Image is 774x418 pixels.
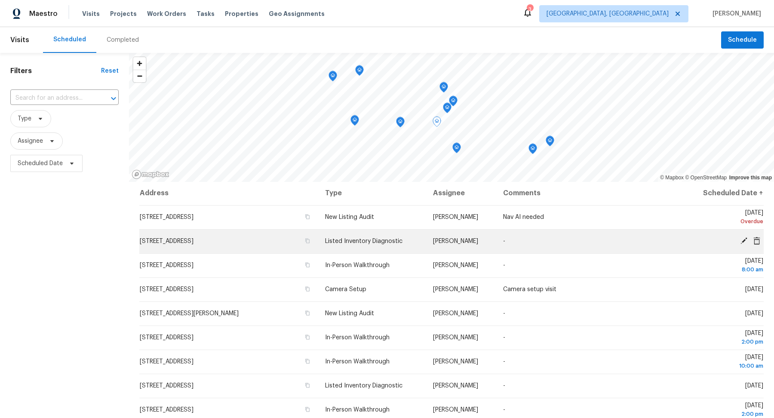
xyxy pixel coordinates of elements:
span: Assignee [18,137,43,145]
th: Comments [496,181,684,205]
button: Zoom out [133,70,146,82]
button: Zoom in [133,57,146,70]
div: Map marker [329,71,337,84]
span: [PERSON_NAME] [709,9,761,18]
a: Mapbox [660,175,684,181]
div: Map marker [452,143,461,156]
div: Map marker [350,115,359,129]
button: Open [107,92,120,104]
div: Map marker [396,117,405,130]
span: - [503,383,505,389]
span: [STREET_ADDRESS] [140,214,193,220]
span: [STREET_ADDRESS] [140,335,193,341]
button: Copy Address [304,261,311,269]
button: Copy Address [304,237,311,245]
span: [PERSON_NAME] [433,359,478,365]
div: 2:00 pm [691,338,763,346]
canvas: Map [129,53,774,182]
th: Address [139,181,318,205]
span: [PERSON_NAME] [433,286,478,292]
span: Listed Inventory Diagnostic [325,383,402,389]
th: Scheduled Date ↑ [684,181,764,205]
span: Maestro [29,9,58,18]
span: Type [18,114,31,123]
span: [STREET_ADDRESS] [140,359,193,365]
span: Tasks [197,11,215,17]
span: In-Person Walkthrough [325,262,390,268]
div: Completed [107,36,139,44]
span: Scheduled Date [18,159,63,168]
div: Map marker [528,144,537,157]
span: - [503,407,505,413]
span: Visits [82,9,100,18]
span: Visits [10,31,29,49]
span: - [503,335,505,341]
button: Copy Address [304,333,311,341]
span: Nav AI needed [503,214,544,220]
span: Work Orders [147,9,186,18]
span: [DATE] [691,354,763,370]
span: New Listing Audit [325,310,374,317]
span: Schedule [728,35,757,46]
span: [DATE] [691,330,763,346]
span: Camera setup visit [503,286,556,292]
span: [PERSON_NAME] [433,310,478,317]
div: Scheduled [53,35,86,44]
div: Map marker [439,82,448,95]
span: In-Person Walkthrough [325,335,390,341]
span: [PERSON_NAME] [433,335,478,341]
span: Cancel [750,237,763,245]
span: [PERSON_NAME] [433,383,478,389]
div: Map marker [546,136,554,149]
span: [STREET_ADDRESS] [140,383,193,389]
span: In-Person Walkthrough [325,359,390,365]
div: Map marker [443,103,451,116]
button: Schedule [721,31,764,49]
span: In-Person Walkthrough [325,407,390,413]
span: - [503,262,505,268]
span: [DATE] [691,210,763,226]
span: [STREET_ADDRESS][PERSON_NAME] [140,310,239,317]
div: 8:00 am [691,265,763,274]
span: [DATE] [691,258,763,274]
span: Projects [110,9,137,18]
span: [PERSON_NAME] [433,407,478,413]
a: Mapbox homepage [132,169,169,179]
span: Listed Inventory Diagnostic [325,238,402,244]
span: - [503,359,505,365]
div: Reset [101,67,119,75]
span: [STREET_ADDRESS] [140,238,193,244]
div: Overdue [691,217,763,226]
span: [GEOGRAPHIC_DATA], [GEOGRAPHIC_DATA] [547,9,669,18]
span: [PERSON_NAME] [433,214,478,220]
button: Copy Address [304,406,311,413]
th: Assignee [426,181,496,205]
span: Edit [737,237,750,245]
span: New Listing Audit [325,214,374,220]
span: [DATE] [745,383,763,389]
span: [PERSON_NAME] [433,262,478,268]
h1: Filters [10,67,101,75]
div: 3 [527,5,533,14]
a: Improve this map [729,175,772,181]
div: 10:00 am [691,362,763,370]
button: Copy Address [304,357,311,365]
span: [PERSON_NAME] [433,238,478,244]
span: [STREET_ADDRESS] [140,262,193,268]
span: Camera Setup [325,286,366,292]
th: Type [318,181,427,205]
span: [DATE] [745,286,763,292]
span: - [503,238,505,244]
span: - [503,310,505,317]
div: Map marker [355,65,364,79]
span: [STREET_ADDRESS] [140,286,193,292]
span: [DATE] [745,310,763,317]
div: Map marker [433,117,441,130]
div: Map marker [449,96,458,109]
span: Geo Assignments [269,9,325,18]
input: Search for an address... [10,92,95,105]
span: [STREET_ADDRESS] [140,407,193,413]
span: Properties [225,9,258,18]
